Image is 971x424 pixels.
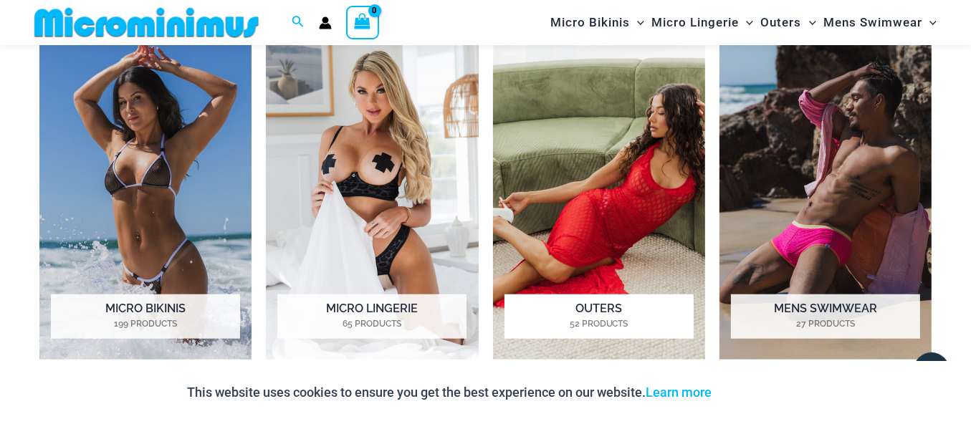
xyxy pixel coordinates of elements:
h2: Micro Lingerie [277,294,467,339]
img: MM SHOP LOGO FLAT [29,6,264,39]
h2: Outers [504,294,694,339]
span: Menu Toggle [630,4,644,41]
mark: 27 Products [731,317,920,330]
mark: 65 Products [277,317,467,330]
a: Visit product category Micro Bikinis [39,31,252,360]
button: Accept [723,375,784,410]
a: Visit product category Outers [493,31,705,360]
img: Mens Swimwear [719,31,932,360]
h2: Micro Bikinis [51,294,240,339]
a: View Shopping Cart, empty [346,6,379,39]
span: Menu Toggle [739,4,753,41]
img: Outers [493,31,705,360]
a: Micro LingerieMenu ToggleMenu Toggle [648,4,757,41]
a: Visit product category Mens Swimwear [719,31,932,360]
a: Micro BikinisMenu ToggleMenu Toggle [547,4,648,41]
a: Mens SwimwearMenu ToggleMenu Toggle [820,4,940,41]
a: Account icon link [319,16,332,29]
a: Learn more [646,385,712,400]
mark: 199 Products [51,317,240,330]
span: Micro Bikinis [550,4,630,41]
span: Menu Toggle [922,4,937,41]
p: This website uses cookies to ensure you get the best experience on our website. [188,382,712,403]
span: Mens Swimwear [823,4,922,41]
nav: Site Navigation [545,2,942,43]
span: Micro Lingerie [651,4,739,41]
img: Micro Bikinis [39,31,252,360]
mark: 52 Products [504,317,694,330]
span: Outers [761,4,802,41]
h2: Mens Swimwear [731,294,920,339]
a: OutersMenu ToggleMenu Toggle [757,4,820,41]
a: Visit product category Micro Lingerie [266,31,478,360]
img: Micro Lingerie [266,31,478,360]
a: Search icon link [292,14,305,32]
span: Menu Toggle [802,4,816,41]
